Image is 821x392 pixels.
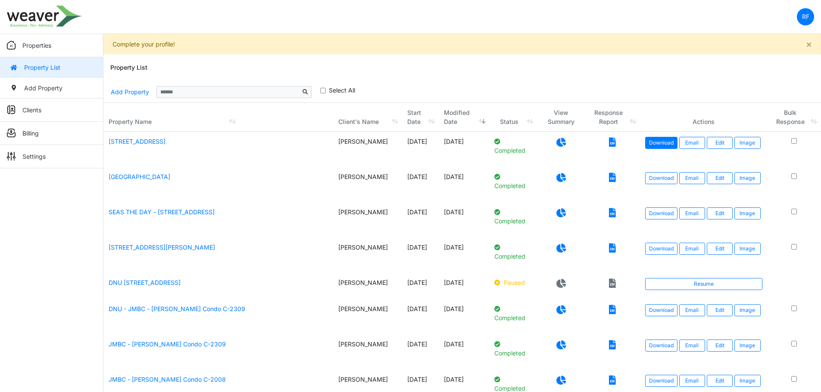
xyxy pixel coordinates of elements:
p: Clients [22,105,41,114]
td: [DATE] [402,299,439,334]
button: Email [679,137,705,149]
td: [PERSON_NAME] [333,334,402,370]
button: Image [734,375,760,387]
a: SEAS THE DAY - [STREET_ADDRESS] [109,208,215,216]
a: Resume [645,278,762,290]
td: [PERSON_NAME] [333,167,402,202]
a: Download [645,172,677,184]
th: Actions [640,103,768,132]
a: [GEOGRAPHIC_DATA] [109,173,170,180]
p: Paused [494,278,532,287]
td: [PERSON_NAME] [333,202,402,238]
td: [PERSON_NAME] [333,273,402,299]
button: Image [734,340,760,352]
a: Download [645,137,677,149]
th: Status: activate to sort column ascending [489,103,537,132]
p: Properties [22,41,51,50]
button: Image [734,207,760,219]
a: Edit [707,304,733,316]
button: Image [734,243,760,255]
a: Edit [707,243,733,255]
td: [DATE] [402,238,439,273]
h6: Property List [110,64,147,71]
td: [DATE] [439,238,489,273]
td: [DATE] [439,299,489,334]
button: Email [679,375,705,387]
a: RF [797,8,814,25]
button: Close [797,34,821,54]
td: [DATE] [439,334,489,370]
div: Complete your profile! [103,34,821,54]
input: Sizing example input [156,86,300,98]
td: [DATE] [402,202,439,238]
a: DNU - JMBC - [PERSON_NAME] Condo C-2309 [109,305,245,312]
a: DNU [STREET_ADDRESS] [109,279,181,286]
p: Completed [494,172,532,190]
td: [PERSON_NAME] [333,132,402,167]
td: [DATE] [402,132,439,167]
p: Billing [22,129,39,138]
th: Client's Name: activate to sort column ascending [333,103,402,132]
label: Select All [329,86,355,95]
button: Email [679,340,705,352]
td: [DATE] [439,132,489,167]
a: Edit [707,340,733,352]
p: Completed [494,304,532,322]
a: Download [645,243,677,255]
a: JMBC - [PERSON_NAME] Condo C-2309 [109,340,226,348]
button: Image [734,137,760,149]
a: Add Property [110,84,150,99]
th: Bulk Response: activate to sort column ascending [768,103,821,132]
td: [DATE] [439,273,489,299]
th: Property Name: activate to sort column ascending [103,103,333,132]
p: Completed [494,207,532,225]
p: RF [802,12,809,21]
td: [PERSON_NAME] [333,299,402,334]
a: Edit [707,207,733,219]
td: [DATE] [402,273,439,299]
td: [DATE] [439,167,489,202]
td: [PERSON_NAME] [333,238,402,273]
p: Settings [22,152,46,161]
p: Completed [494,243,532,261]
a: JMBC - [PERSON_NAME] Condo C-2008 [109,376,226,383]
a: [STREET_ADDRESS][PERSON_NAME] [109,244,215,251]
a: Download [645,207,677,219]
p: Completed [494,340,532,358]
button: Image [734,304,760,316]
button: Email [679,243,705,255]
td: [DATE] [439,202,489,238]
img: sidemenu_billing.png [7,129,16,137]
a: Edit [707,375,733,387]
th: Modified Date: activate to sort column ascending [439,103,489,132]
th: View Summary [537,103,585,132]
button: Email [679,304,705,316]
img: sidemenu_settings.png [7,152,16,161]
button: Email [679,207,705,219]
span: × [806,39,812,49]
a: Download [645,340,677,352]
img: sidemenu_client.png [7,105,16,114]
td: [DATE] [402,334,439,370]
img: spp logo [7,6,82,28]
a: Download [645,304,677,316]
a: Edit [707,172,733,184]
button: Image [734,172,760,184]
img: sidemenu_properties.png [7,41,16,49]
td: [DATE] [402,167,439,202]
a: Download [645,375,677,387]
th: Start Date: activate to sort column ascending [402,103,439,132]
a: Edit [707,137,733,149]
a: [STREET_ADDRESS] [109,138,165,145]
th: Response Report: activate to sort column ascending [585,103,640,132]
p: Completed [494,137,532,155]
button: Email [679,172,705,184]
